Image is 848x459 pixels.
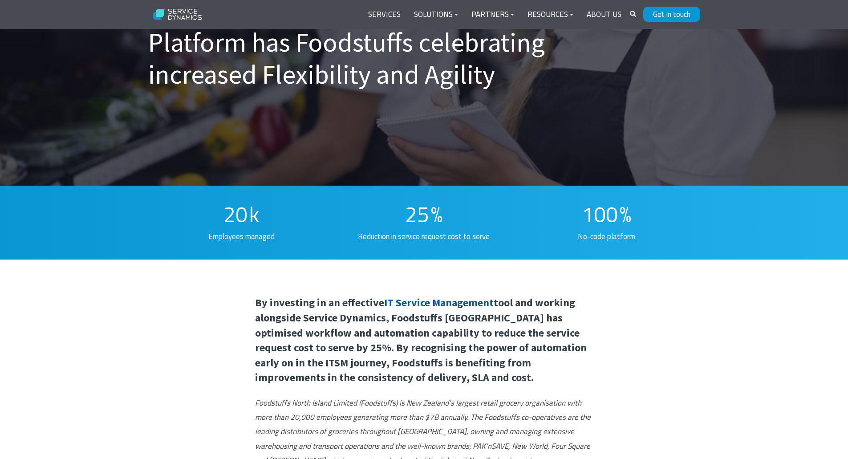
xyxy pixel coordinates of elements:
[349,229,499,244] p: Reduction in service request cost to serve
[620,198,631,231] span: %
[521,4,580,25] a: Resources
[582,198,618,231] span: 100
[643,7,700,22] a: Get in touch
[166,229,316,244] p: Employees managed
[384,296,494,309] a: IT Service Management
[249,198,260,231] span: k
[407,4,465,25] a: Solutions
[361,4,628,25] div: Navigation Menu
[223,198,248,231] span: 20
[431,198,442,231] span: %
[255,296,587,384] span: By investing in an effective tool and working alongside Service Dynamics, Foodstuffs [GEOGRAPHIC_...
[405,198,429,231] span: 25
[465,4,521,25] a: Partners
[148,3,207,26] img: Service Dynamics Logo - White
[580,4,628,25] a: About Us
[361,4,407,25] a: Services
[532,229,682,244] p: No-code platform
